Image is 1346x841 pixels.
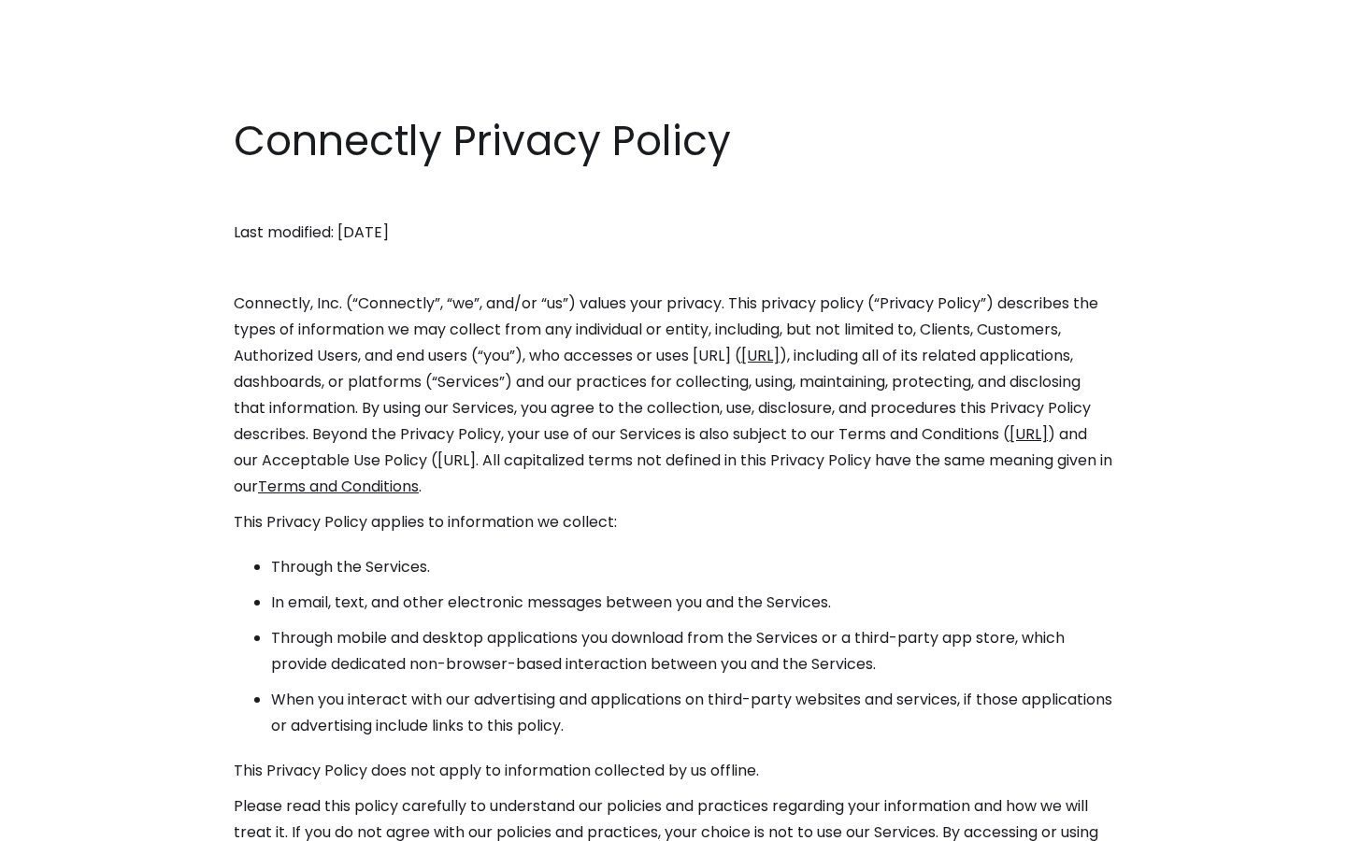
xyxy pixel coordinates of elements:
[234,112,1112,170] h1: Connectly Privacy Policy
[1009,423,1048,445] a: [URL]
[271,554,1112,580] li: Through the Services.
[234,184,1112,210] p: ‍
[271,687,1112,739] li: When you interact with our advertising and applications on third-party websites and services, if ...
[234,291,1112,500] p: Connectly, Inc. (“Connectly”, “we”, and/or “us”) values your privacy. This privacy policy (“Priva...
[741,345,780,366] a: [URL]
[258,476,419,497] a: Terms and Conditions
[37,808,112,834] ul: Language list
[234,509,1112,535] p: This Privacy Policy applies to information we collect:
[234,758,1112,784] p: This Privacy Policy does not apply to information collected by us offline.
[234,220,1112,246] p: Last modified: [DATE]
[271,625,1112,677] li: Through mobile and desktop applications you download from the Services or a third-party app store...
[19,806,112,834] aside: Language selected: English
[234,255,1112,281] p: ‍
[271,590,1112,616] li: In email, text, and other electronic messages between you and the Services.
